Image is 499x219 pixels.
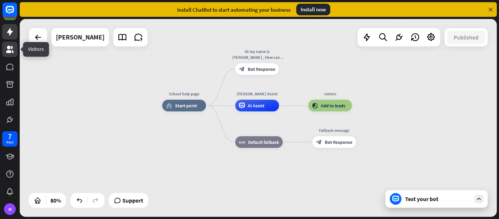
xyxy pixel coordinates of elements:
div: Test your bot [405,195,471,203]
div: days [6,140,14,145]
span: AI Assist [248,103,264,109]
span: Default fallback [248,139,279,145]
button: Published [447,31,485,44]
span: Add to leads [321,103,345,109]
div: Fallback message [308,128,361,133]
div: 80% [48,195,63,206]
span: Bot Response [248,66,275,72]
div: Install now [296,4,330,15]
span: Support [122,195,143,206]
a: 7 days [2,131,18,147]
div: Install ChatBot to start automating your business [177,6,290,13]
div: M [4,203,16,215]
div: [PERSON_NAME] Assist [231,91,283,97]
i: home_2 [166,103,172,109]
div: School help page [158,91,210,97]
span: Bot Response [325,139,352,145]
i: block_add_to_segment [312,103,318,109]
div: vistors [304,91,357,97]
div: 7 [8,133,12,140]
span: Start point [175,103,197,109]
button: Open LiveChat chat widget [6,3,28,25]
div: Hi my name is [PERSON_NAME] , How can I help you with ? [231,49,283,60]
i: block_bot_response [239,66,245,72]
i: block_fallback [239,139,245,145]
div: Michelle bot [56,28,104,46]
i: block_bot_response [316,139,322,145]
